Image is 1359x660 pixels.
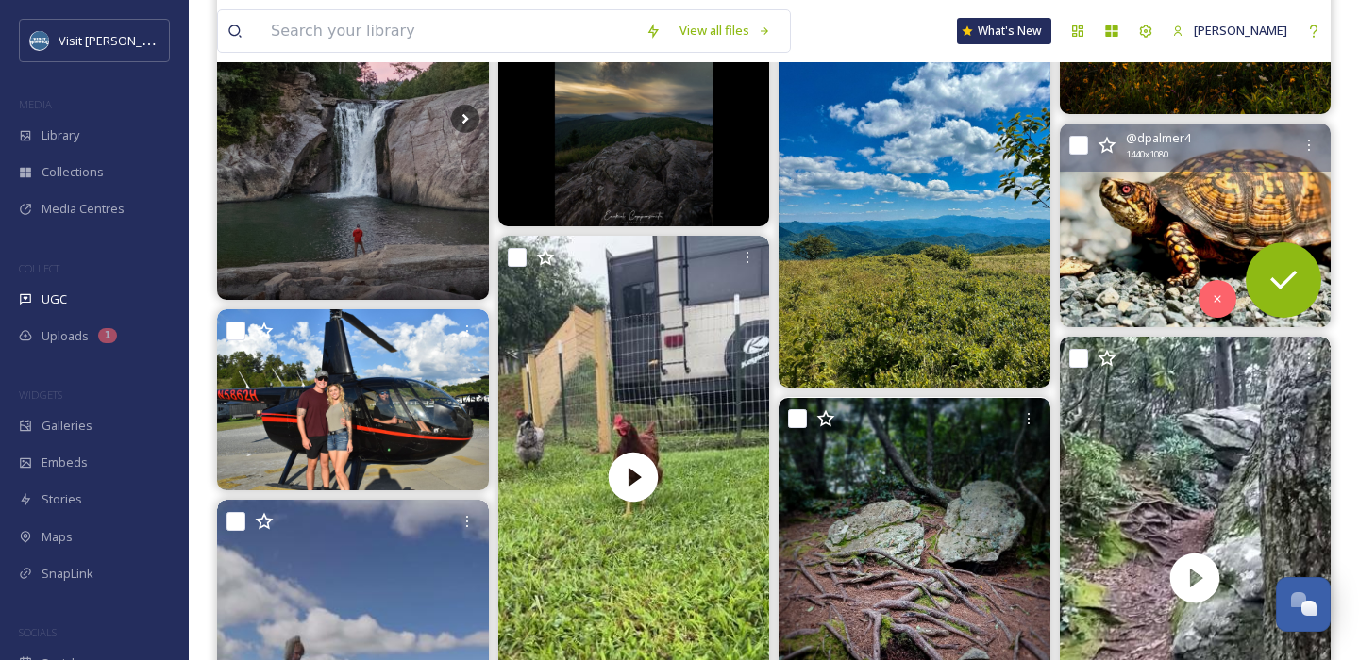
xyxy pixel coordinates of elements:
[1276,577,1331,632] button: Open Chat
[30,31,49,50] img: images.png
[670,12,780,49] a: View all files
[957,18,1051,44] a: What's New
[42,490,82,508] span: Stories
[779,27,1050,388] img: Where the mountains kiss the sky, reminders rise that there are no limits—only horizons waiting t...
[42,200,125,218] span: Media Centres
[42,290,67,308] span: UGC
[1163,12,1297,49] a: [PERSON_NAME]
[19,97,52,111] span: MEDIA
[59,31,178,49] span: Visit [PERSON_NAME]
[1060,124,1332,327] img: Continuing the animal kingdom we live in🤪 #easternboxturtle #maggievalley #maggievalleync #wnc #w...
[19,625,57,639] span: SOCIALS
[42,417,92,435] span: Galleries
[261,10,636,52] input: Search your library
[19,261,59,275] span: COLLECT
[42,528,73,546] span: Maps
[1126,129,1191,147] span: @ dpalmer4
[19,388,62,402] span: WIDGETS
[42,163,104,181] span: Collections
[42,565,93,583] span: SnapLink
[1126,148,1168,161] span: 1440 x 1080
[42,454,88,471] span: Embeds
[98,328,117,343] div: 1
[42,126,79,144] span: Library
[42,327,89,345] span: Uploads
[217,309,489,490] img: Ready to take your date night to new heights? Soar hand-in-hand over the breathtaking North Carol...
[1194,22,1287,39] span: [PERSON_NAME]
